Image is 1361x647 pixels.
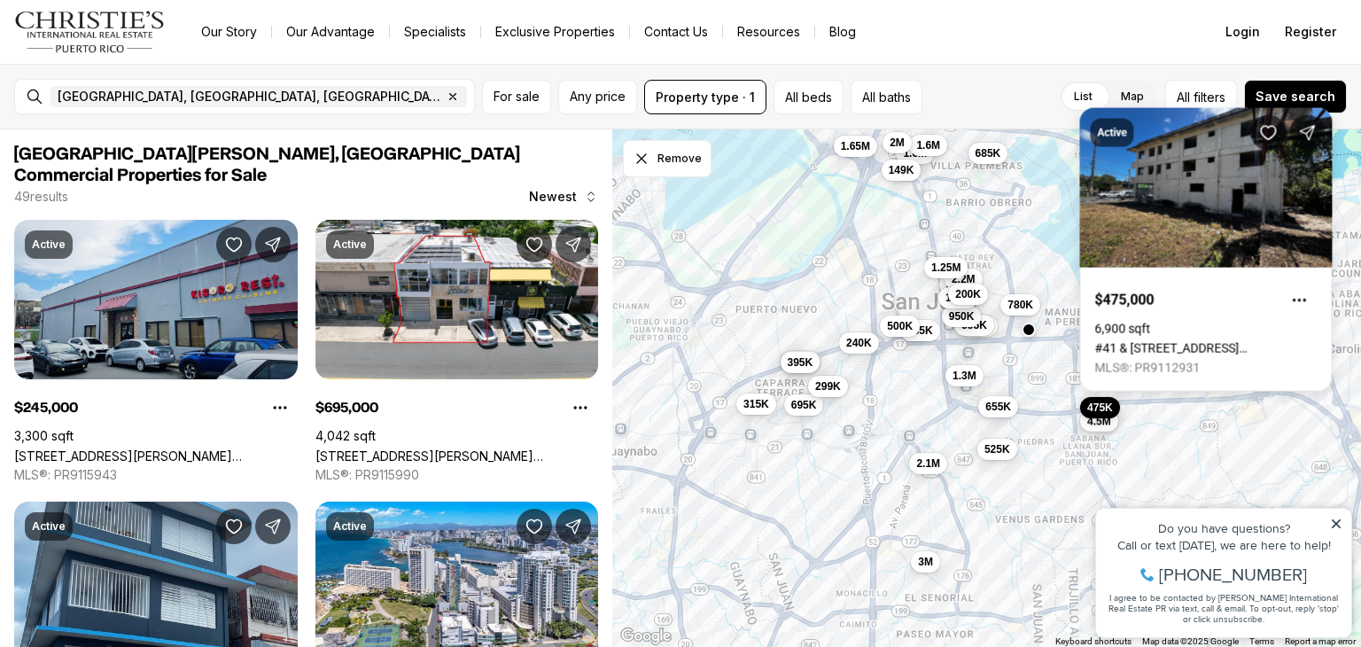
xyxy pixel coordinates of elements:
[883,132,912,153] button: 2M
[32,238,66,252] p: Active
[1289,115,1325,151] button: Share Property
[529,190,577,204] span: Newest
[916,137,940,152] span: 1.6M
[931,261,960,275] span: 1.25M
[1087,414,1111,428] span: 4.5M
[1080,410,1118,432] button: 4.5M
[903,146,927,160] span: 1.6M
[563,390,598,425] button: Property options
[985,399,1011,413] span: 655K
[22,109,253,143] span: I agree to be contacted by [PERSON_NAME] International Real Estate PR via text, call & email. To ...
[19,57,256,69] div: Call or text [DATE], we are here to help!
[833,136,876,157] button: 1.65M
[315,448,599,464] a: 1400 AMERICO MIRANDA AVE, SAN JUAN PR, 00926
[948,308,974,323] span: 950K
[14,145,520,184] span: [GEOGRAPHIC_DATA][PERSON_NAME], [GEOGRAPHIC_DATA] Commercial Properties for Sale
[494,90,540,104] span: For sale
[1285,25,1336,39] span: Register
[938,287,978,308] button: 130K
[1080,397,1120,418] button: 475K
[907,323,933,338] span: 685K
[1087,401,1113,415] span: 475K
[976,439,1016,460] button: 525K
[900,320,940,341] button: 685K
[743,396,769,410] span: 315K
[1281,283,1317,318] button: Property options
[881,159,921,180] button: 149K
[948,283,988,304] button: 200K
[1007,298,1033,312] span: 780K
[482,80,551,114] button: For sale
[880,315,920,336] button: 500K
[736,393,776,414] button: 315K
[968,143,1007,164] button: 685K
[945,365,984,386] button: 1.3M
[954,314,994,335] button: 995K
[918,554,933,568] span: 3M
[517,227,552,262] button: Save Property: 1400 AMERICO MIRANDA AVE
[58,90,442,104] span: [GEOGRAPHIC_DATA], [GEOGRAPHIC_DATA], [GEOGRAPHIC_DATA]
[556,227,591,262] button: Share Property
[14,448,298,464] a: 1260 CORNER CORCHADO ST., SANTURCE WARD, SAN JUAN PR, 00907
[216,227,252,262] button: Save Property: 1260 CORNER CORCHADO ST., SANTURCE WARD
[909,452,947,473] button: 2.1M
[846,336,872,350] span: 240K
[953,369,976,383] span: 1.3M
[19,40,256,52] div: Do you have questions?
[216,509,252,544] button: Save Property: 309 SEGUNDO RUIZ BELVIS ST
[783,394,823,415] button: 695K
[1094,341,1317,355] a: #41 & 40 CALLE DE DIEGO, SAN JUAN PR, 00929
[780,351,820,372] button: 395K
[774,80,844,114] button: All beds
[839,332,879,354] button: 240K
[909,134,947,155] button: 1.6M
[333,519,367,534] p: Active
[255,227,291,262] button: Share Property
[958,316,998,337] button: 175K
[630,19,722,44] button: Contact Us
[1060,81,1107,113] label: List
[978,395,1018,417] button: 655K
[945,291,971,305] span: 130K
[961,317,987,331] span: 995K
[888,162,914,176] span: 149K
[272,19,389,44] a: Our Advantage
[390,19,480,44] a: Specialists
[808,375,848,396] button: 299K
[938,273,978,294] button: 227K
[1250,115,1286,151] button: Save Property: #41 & 40 CALLE DE DIEGO
[1097,126,1126,140] p: Active
[975,146,1000,160] span: 685K
[1256,90,1335,104] span: Save search
[1000,294,1040,316] button: 780K
[1194,88,1225,106] span: filters
[890,136,905,150] span: 2M
[14,190,68,204] p: 49 results
[518,179,609,214] button: Newest
[517,509,552,544] button: Save Property: 51 MUÑOZ RIVERA AVE, CORNER LOS ROSALES, LAS PALMERAS ST
[14,11,166,53] img: logo
[815,19,870,44] a: Blog
[887,318,913,332] span: 500K
[790,397,816,411] span: 695K
[1274,14,1347,50] button: Register
[333,238,367,252] p: Active
[781,351,820,372] button: 375K
[815,378,841,393] span: 299K
[644,80,766,114] button: Property type · 1
[558,80,637,114] button: Any price
[187,19,271,44] a: Our Story
[1225,25,1260,39] span: Login
[1215,14,1271,50] button: Login
[945,268,983,289] button: 2.2M
[787,355,813,369] span: 395K
[924,257,968,278] button: 1.25M
[623,140,712,177] button: Dismiss drawing
[73,83,221,101] span: [PHONE_NUMBER]
[1107,81,1158,113] label: Map
[840,139,869,153] span: 1.65M
[570,90,626,104] span: Any price
[851,80,922,114] button: All baths
[984,442,1009,456] span: 525K
[32,519,66,534] p: Active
